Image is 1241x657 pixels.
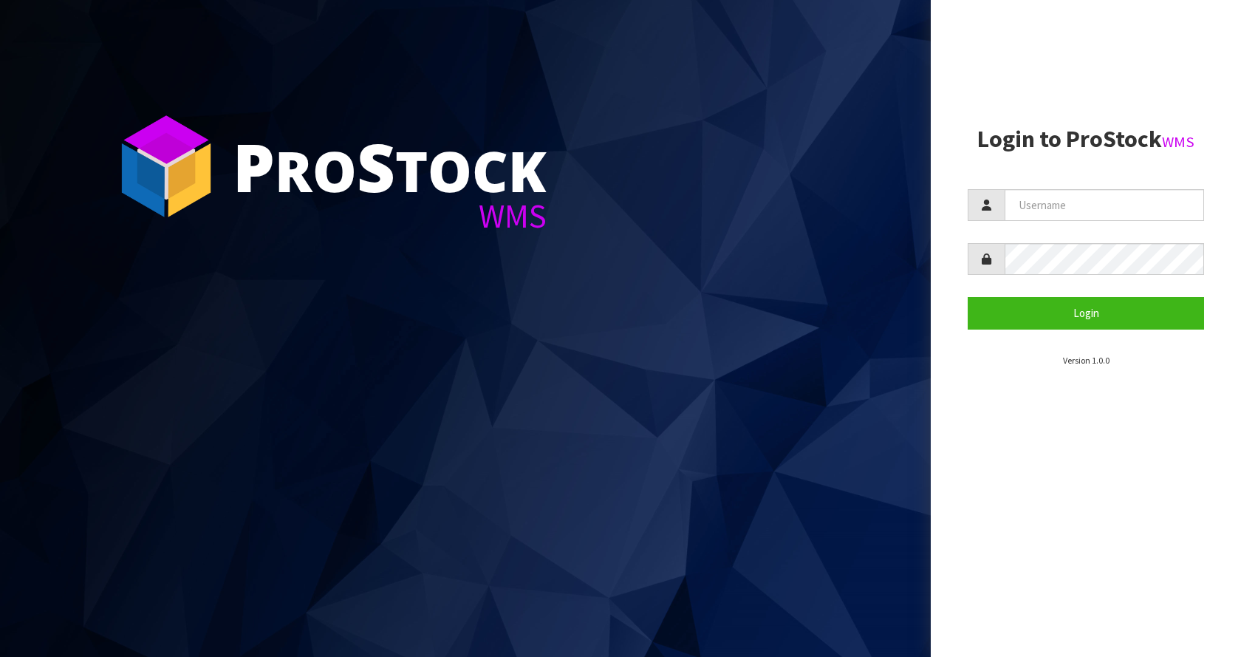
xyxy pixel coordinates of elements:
span: S [357,121,395,211]
small: WMS [1162,132,1194,152]
div: ro tock [233,133,547,200]
input: Username [1005,189,1204,221]
div: WMS [233,200,547,233]
button: Login [968,297,1204,329]
small: Version 1.0.0 [1063,355,1110,366]
h2: Login to ProStock [968,126,1204,152]
img: ProStock Cube [111,111,222,222]
span: P [233,121,275,211]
